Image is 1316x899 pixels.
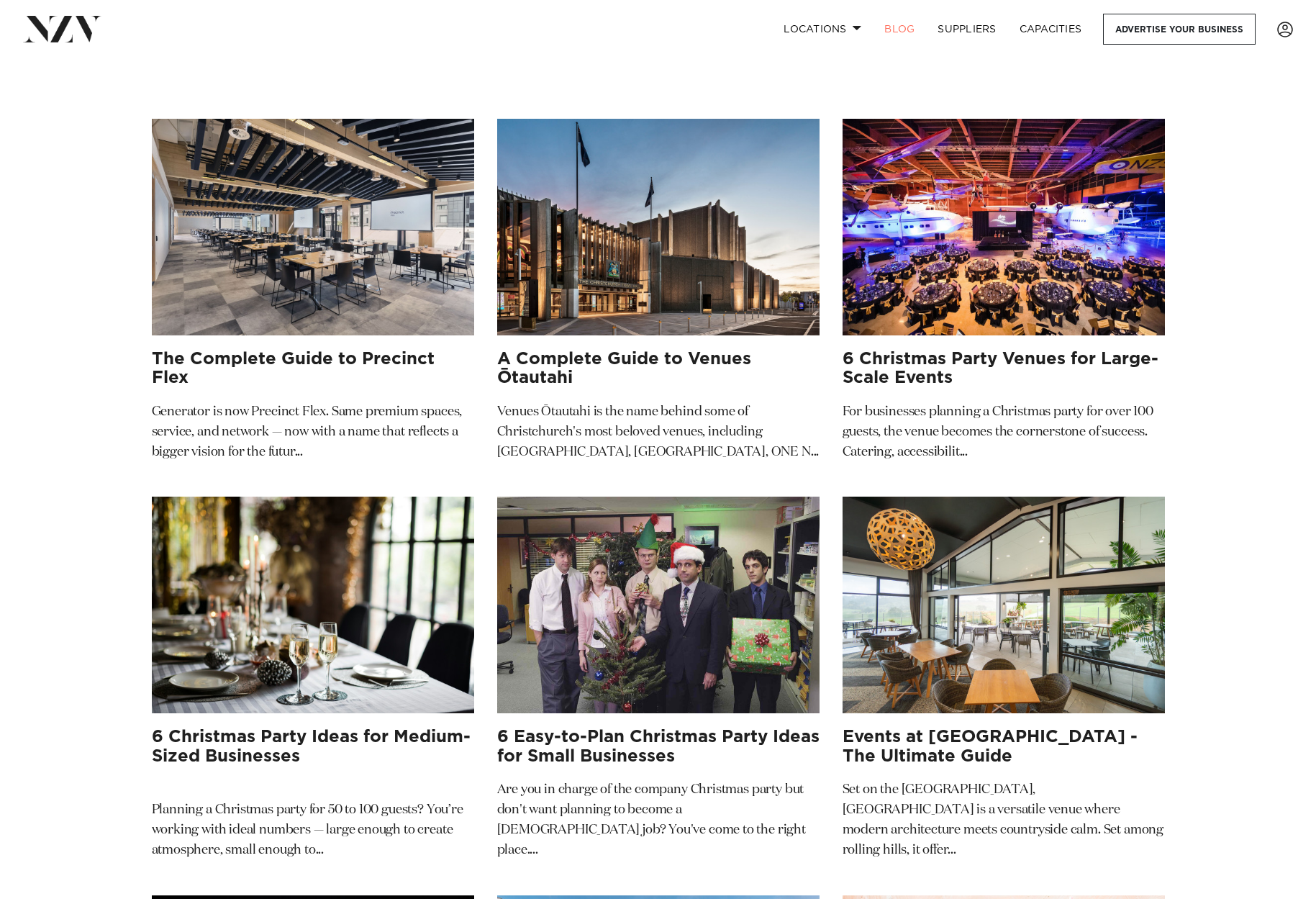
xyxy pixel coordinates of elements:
[843,497,1165,877] a: Events at Wainui Golf Club - The Ultimate Guide Events at [GEOGRAPHIC_DATA] - The Ultimate Guide ...
[497,119,820,335] img: A Complete Guide to Venues Ōtautahi
[152,119,474,335] img: The Complete Guide to Precinct Flex
[497,497,820,713] img: 6 Easy-to-Plan Christmas Party Ideas for Small Businesses
[152,402,474,463] p: Generator is now Precinct Flex. Same premium spaces, service, and network — now with a name that ...
[152,350,474,388] h3: The Complete Guide to Precinct Flex
[843,119,1165,479] a: 6 Christmas Party Venues for Large-Scale Events 6 Christmas Party Venues for Large-Scale Events F...
[152,497,474,877] a: 6 Christmas Party Ideas for Medium-Sized Businesses 6 Christmas Party Ideas for Medium-Sized Busi...
[497,350,820,388] h3: A Complete Guide to Venues Ōtautahi
[497,402,820,463] p: Venues Ōtautahi is the name behind some of Christchurch's most beloved venues, including [GEOGRAP...
[1008,14,1094,45] a: Capacities
[152,800,474,861] p: Planning a Christmas party for 50 to 100 guests? You’re working with ideal numbers — large enough...
[497,728,820,766] h3: 6 Easy-to-Plan Christmas Party Ideas for Small Businesses
[843,497,1165,713] img: Events at Wainui Golf Club - The Ultimate Guide
[497,119,820,479] a: A Complete Guide to Venues Ōtautahi A Complete Guide to Venues Ōtautahi Venues Ōtautahi is the na...
[152,119,474,479] a: The Complete Guide to Precinct Flex The Complete Guide to Precinct Flex Generator is now Precinct...
[497,780,820,861] p: Are you in charge of the company Christmas party but don't want planning to become a [DEMOGRAPHIC...
[843,728,1165,766] h3: Events at [GEOGRAPHIC_DATA] - The Ultimate Guide
[1103,14,1256,45] a: Advertise your business
[772,14,873,45] a: Locations
[843,350,1165,388] h3: 6 Christmas Party Venues for Large-Scale Events
[843,402,1165,463] p: For businesses planning a Christmas party for over 100 guests, the venue becomes the cornerstone ...
[926,14,1007,45] a: SUPPLIERS
[843,780,1165,861] p: Set on the [GEOGRAPHIC_DATA], [GEOGRAPHIC_DATA] is a versatile venue where modern architecture me...
[23,16,101,42] img: nzv-logo.png
[152,728,474,766] h3: 6 Christmas Party Ideas for Medium-Sized Businesses
[152,497,474,713] img: 6 Christmas Party Ideas for Medium-Sized Businesses
[497,497,820,877] a: 6 Easy-to-Plan Christmas Party Ideas for Small Businesses 6 Easy-to-Plan Christmas Party Ideas fo...
[873,14,926,45] a: BLOG
[843,119,1165,335] img: 6 Christmas Party Venues for Large-Scale Events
